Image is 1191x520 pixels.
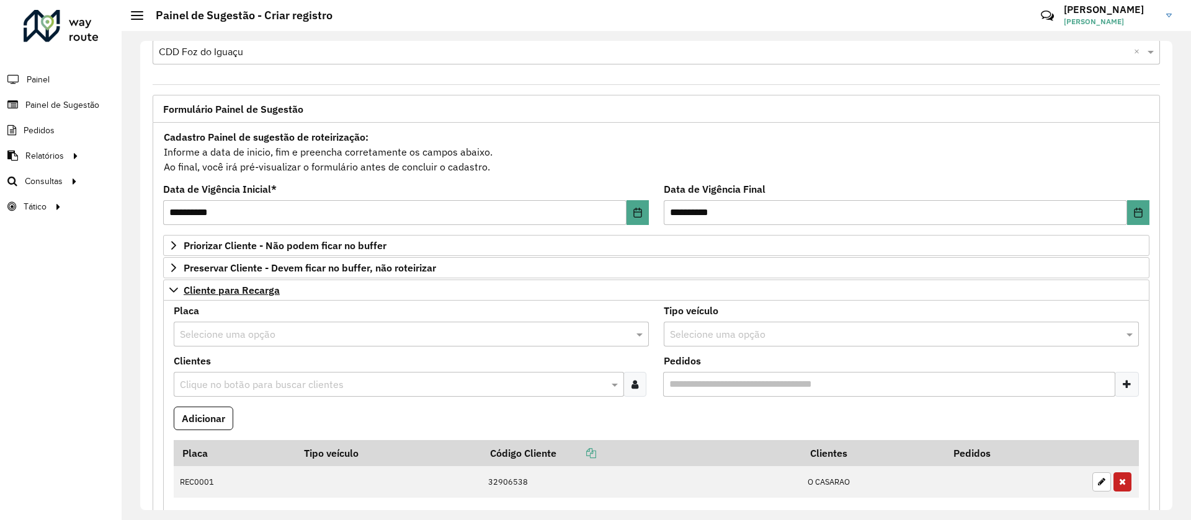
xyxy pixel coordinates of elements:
th: Placa [174,440,295,466]
span: Consultas [25,175,63,188]
label: Pedidos [664,353,701,368]
label: Clientes [174,353,211,368]
strong: Cadastro Painel de sugestão de roteirização: [164,131,368,143]
a: Preservar Cliente - Devem ficar no buffer, não roteirizar [163,257,1149,278]
h2: Painel de Sugestão - Criar registro [143,9,332,22]
th: Clientes [801,440,945,466]
a: Priorizar Cliente - Não podem ficar no buffer [163,235,1149,256]
div: Informe a data de inicio, fim e preencha corretamente os campos abaixo. Ao final, você irá pré-vi... [163,129,1149,175]
span: Priorizar Cliente - Não podem ficar no buffer [184,240,386,250]
span: Relatórios [25,149,64,162]
button: Adicionar [174,407,233,430]
span: [PERSON_NAME] [1064,16,1157,27]
th: Pedidos [945,440,1086,466]
span: Painel [27,73,50,86]
td: 32906538 [481,466,801,498]
label: Data de Vigência Final [664,182,765,196]
span: Painel de Sugestão [25,99,99,112]
label: Data de Vigência Inicial [163,182,277,196]
span: Clear all [1134,45,1144,59]
th: Código Cliente [481,440,801,466]
span: Tático [24,200,47,213]
a: Contato Rápido [1034,2,1061,29]
th: Tipo veículo [295,440,481,466]
span: Cliente para Recarga [184,285,280,295]
button: Choose Date [627,200,649,225]
td: REC0001 [174,466,295,498]
a: Copiar [556,447,596,459]
span: Pedidos [24,124,55,137]
span: Formulário Painel de Sugestão [163,104,303,114]
label: Tipo veículo [664,303,718,318]
h3: [PERSON_NAME] [1064,4,1157,15]
td: O CASARAO [801,466,945,498]
label: Placa [174,303,199,318]
button: Choose Date [1127,200,1149,225]
span: Preservar Cliente - Devem ficar no buffer, não roteirizar [184,263,436,273]
a: Cliente para Recarga [163,280,1149,301]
